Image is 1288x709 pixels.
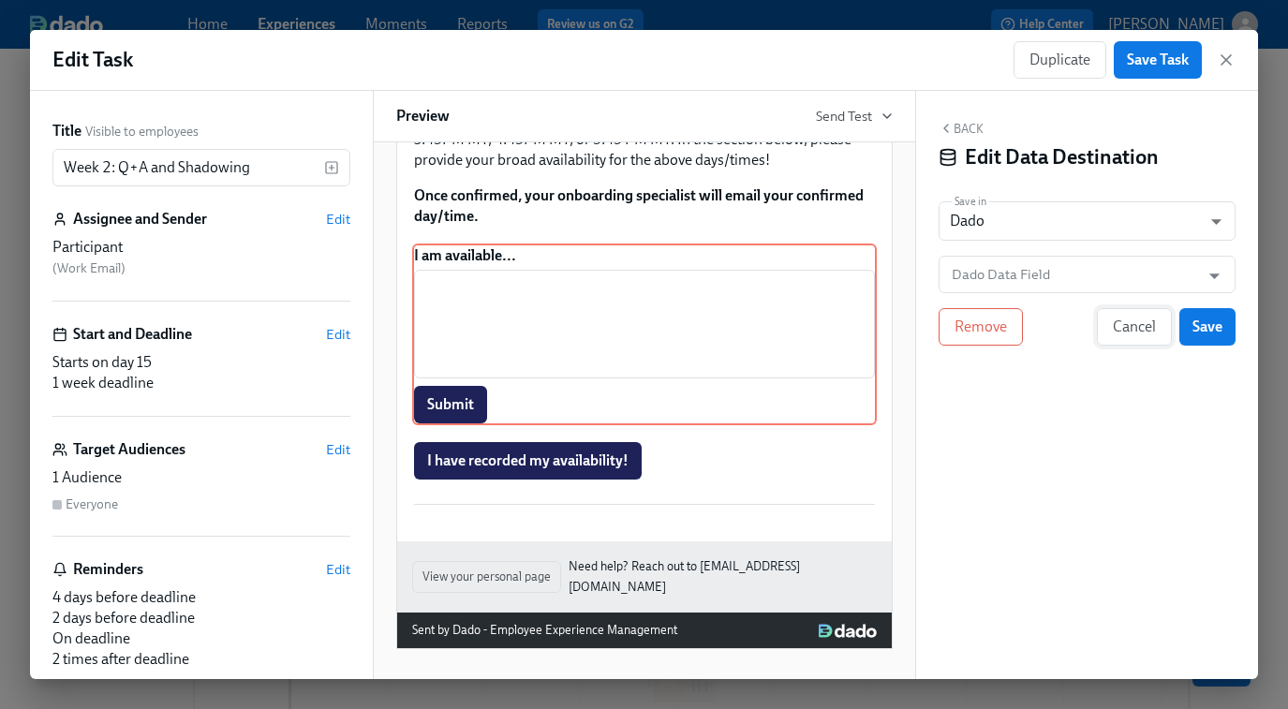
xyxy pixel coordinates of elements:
[52,209,350,302] div: Assignee and SenderEditParticipant (Work Email)
[326,325,350,344] button: Edit
[412,440,877,481] div: I have recorded my availability!
[52,352,350,373] div: Starts on day 15
[52,559,350,670] div: RemindersEdit4 days before deadline2 days before deadlineOn deadline2 times after deadline
[85,123,199,140] span: Visible to employees
[396,106,450,126] h6: Preview
[1200,261,1229,290] button: Open
[412,244,877,425] div: I am available...Submit
[52,587,350,608] div: 4 days before deadline
[412,620,677,641] div: Sent by Dado - Employee Experience Management
[939,121,984,136] button: Back
[52,260,126,276] span: ( Work Email )
[326,560,350,579] button: Edit
[52,439,350,537] div: Target AudiencesEdit1 AudienceEveryone
[955,318,1007,336] span: Remove
[939,201,1236,241] div: Dado
[816,107,893,126] button: Send Test
[52,237,350,258] div: Participant
[52,374,154,391] span: 1 week deadline
[73,439,185,460] h6: Target Audiences
[819,624,876,639] img: Dado
[1179,308,1236,346] button: Save
[52,628,350,649] div: On deadline
[73,324,192,345] h6: Start and Deadline
[569,556,877,598] a: Need help? Reach out to [EMAIL_ADDRESS][DOMAIN_NAME]
[1014,41,1106,79] button: Duplicate
[52,467,350,488] div: 1 Audience
[52,649,350,670] div: 2 times after deadline
[52,121,81,141] label: Title
[412,561,561,593] button: View your personal page
[326,210,350,229] button: Edit
[324,160,339,175] svg: Insert text variable
[1114,41,1202,79] button: Save Task
[1029,51,1090,69] span: Duplicate
[965,143,1159,171] h4: Edit Data Destination
[1127,51,1189,69] span: Save Task
[73,209,207,229] h6: Assignee and Sender
[52,324,350,417] div: Start and DeadlineEditStarts on day 151 week deadline
[939,308,1023,346] button: Remove
[422,568,551,586] span: View your personal page
[1113,318,1156,336] span: Cancel
[66,495,118,513] div: Everyone
[326,440,350,459] button: Edit
[52,46,133,74] h1: Edit Task
[73,559,143,580] h6: Reminders
[1192,318,1222,336] span: Save
[1097,308,1172,346] button: Cancel
[52,608,350,628] div: 2 days before deadline
[939,361,1236,381] div: Block ID: eBwUzstJ4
